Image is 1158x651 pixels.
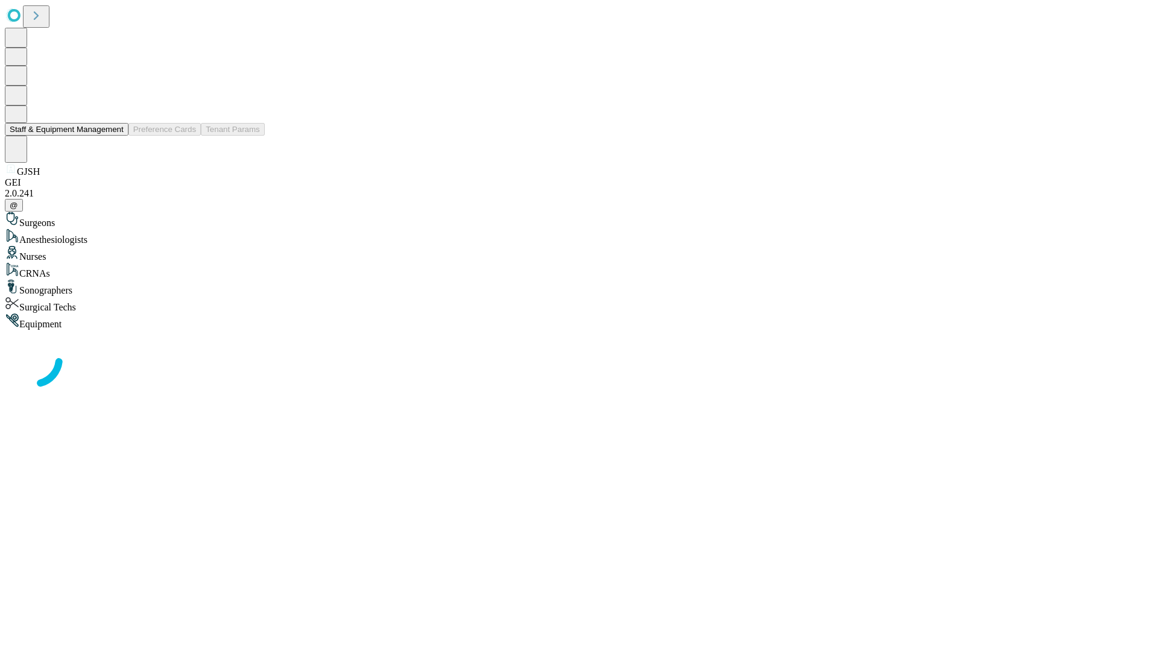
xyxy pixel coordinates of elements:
[10,201,18,210] span: @
[5,199,23,212] button: @
[5,188,1153,199] div: 2.0.241
[5,262,1153,279] div: CRNAs
[5,123,128,136] button: Staff & Equipment Management
[5,245,1153,262] div: Nurses
[128,123,201,136] button: Preference Cards
[5,212,1153,228] div: Surgeons
[201,123,265,136] button: Tenant Params
[5,279,1153,296] div: Sonographers
[17,166,40,177] span: GJSH
[5,228,1153,245] div: Anesthesiologists
[5,313,1153,330] div: Equipment
[5,177,1153,188] div: GEI
[5,296,1153,313] div: Surgical Techs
